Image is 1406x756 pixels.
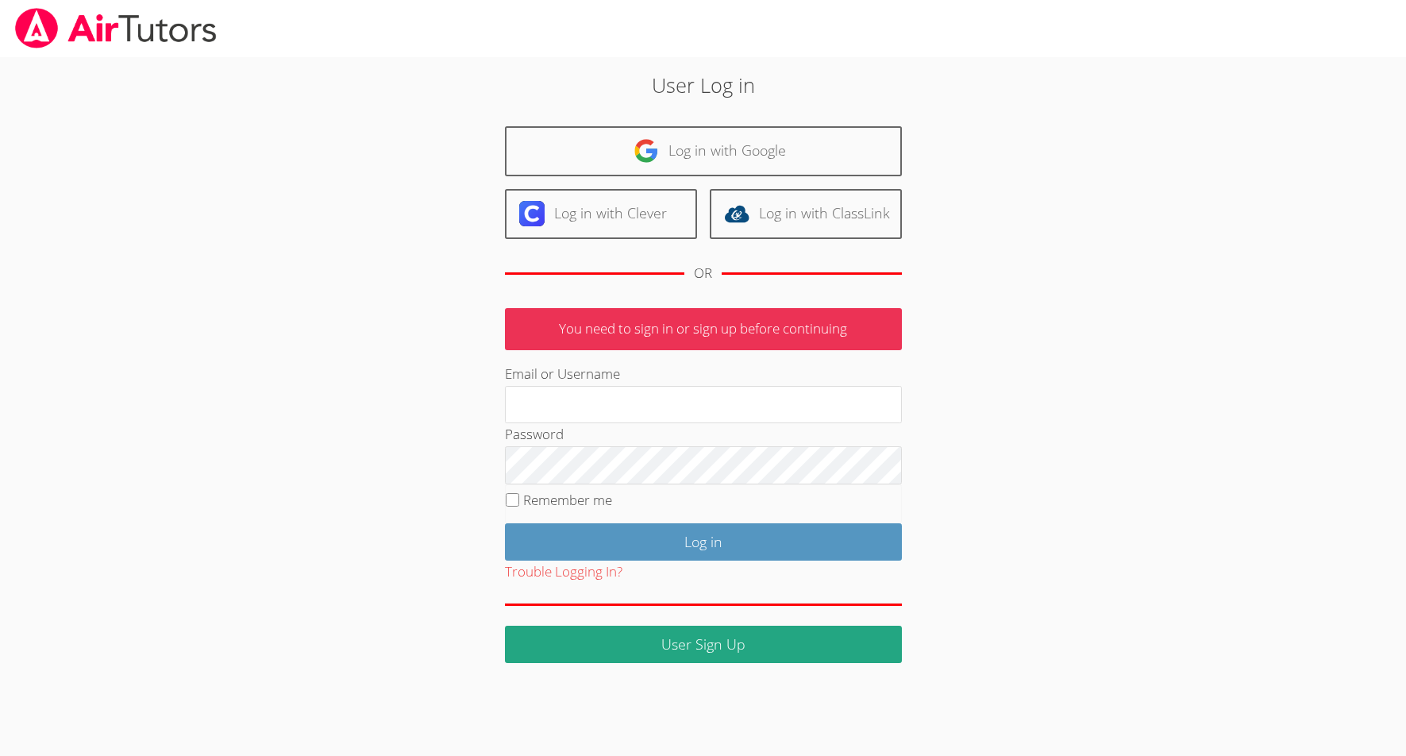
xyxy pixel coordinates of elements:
[519,201,545,226] img: clever-logo-6eab21bc6e7a338710f1a6ff85c0baf02591cd810cc4098c63d3a4b26e2feb20.svg
[694,262,712,285] div: OR
[505,308,902,350] p: You need to sign in or sign up before continuing
[505,561,622,584] button: Trouble Logging In?
[505,364,620,383] label: Email or Username
[710,189,902,239] a: Log in with ClassLink
[523,491,612,509] label: Remember me
[13,8,218,48] img: airtutors_banner-c4298cdbf04f3fff15de1276eac7730deb9818008684d7c2e4769d2f7ddbe033.png
[634,138,659,164] img: google-logo-50288ca7cdecda66e5e0955fdab243c47b7ad437acaf1139b6f446037453330a.svg
[505,126,902,176] a: Log in with Google
[505,523,902,561] input: Log in
[323,70,1082,100] h2: User Log in
[505,626,902,663] a: User Sign Up
[505,425,564,443] label: Password
[724,201,749,226] img: classlink-logo-d6bb404cc1216ec64c9a2012d9dc4662098be43eaf13dc465df04b49fa7ab582.svg
[505,189,697,239] a: Log in with Clever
